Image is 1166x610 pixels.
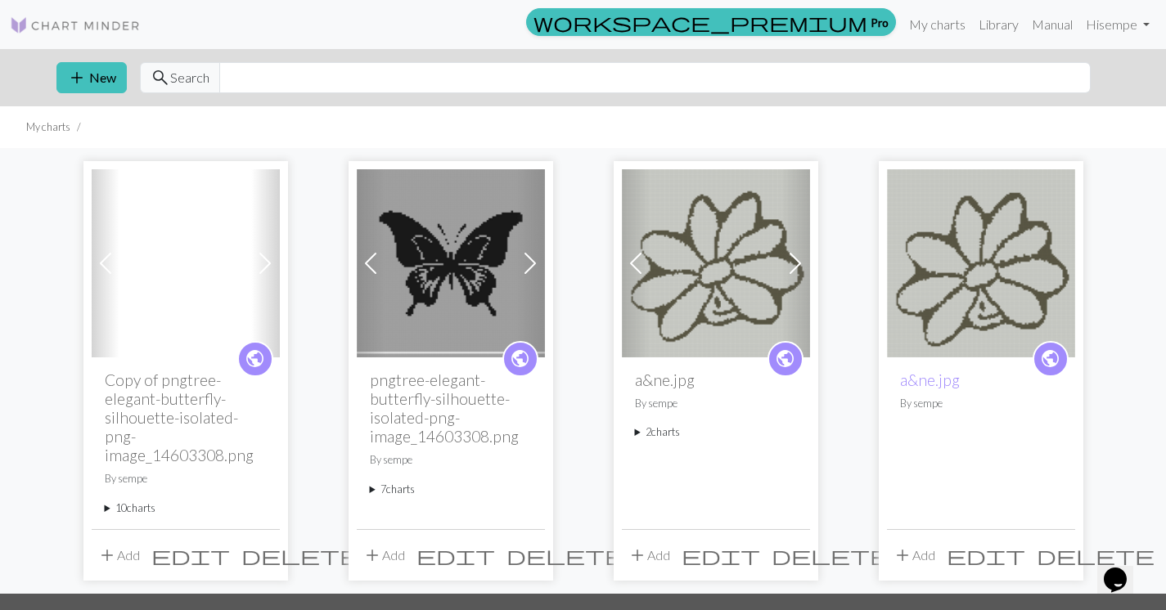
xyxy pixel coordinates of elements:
[766,540,895,571] button: Delete
[92,540,146,571] button: Add
[622,253,810,269] a: a&ne.jpg
[622,540,676,571] button: Add
[105,471,267,487] p: By sempe
[105,500,267,516] summary: 10charts
[775,346,795,371] span: public
[635,370,797,389] h2: a&ne.jpg
[947,545,1025,565] i: Edit
[105,370,267,464] h2: Copy of pngtree-elegant-butterfly-silhouette-isolated-png-image_14603308.png
[622,169,810,357] img: a&ne.jpg
[510,343,530,375] i: public
[1040,346,1060,371] span: public
[682,545,760,565] i: Edit
[502,341,538,377] a: public
[775,343,795,375] i: public
[1079,8,1156,41] a: Hisempe
[900,396,1062,411] p: By sempe
[151,66,170,89] span: search
[362,544,382,567] span: add
[370,482,532,497] summary: 7charts
[10,16,141,35] img: Logo
[357,540,411,571] button: Add
[526,8,896,36] a: Pro
[501,540,630,571] button: Delete
[67,66,87,89] span: add
[947,544,1025,567] span: edit
[510,346,530,371] span: public
[887,253,1075,269] a: a&ne.jpg
[370,370,532,446] h2: pngtree-elegant-butterfly-silhouette-isolated-png-image_14603308.png
[245,346,265,371] span: public
[416,544,495,567] span: edit
[533,11,867,34] span: workspace_premium
[676,540,766,571] button: Edit
[370,452,532,468] p: By sempe
[357,253,545,269] a: pngtree-elegant-butterfly-silhouette-isolated-png-image_14603308.png
[146,540,236,571] button: Edit
[411,540,501,571] button: Edit
[900,370,960,389] a: a&ne.jpg
[151,544,230,567] span: edit
[1040,343,1060,375] i: public
[941,540,1031,571] button: Edit
[1025,8,1079,41] a: Manual
[237,341,273,377] a: public
[768,341,804,377] a: public
[416,545,495,565] i: Edit
[241,544,359,567] span: delete
[26,119,70,135] li: My charts
[903,8,972,41] a: My charts
[1097,545,1150,594] iframe: chat widget
[635,396,797,411] p: By sempe
[1033,341,1069,377] a: public
[887,540,941,571] button: Add
[887,169,1075,357] img: a&ne.jpg
[972,8,1025,41] a: Library
[628,544,647,567] span: add
[682,544,760,567] span: edit
[92,169,280,357] img: Copy of pngtree-elegant-butterfly-silhouette-isolated-png-image_14603308.png
[245,343,265,375] i: public
[170,68,209,87] span: Search
[357,169,545,357] img: pngtree-elegant-butterfly-silhouette-isolated-png-image_14603308.png
[97,544,117,567] span: add
[635,424,797,440] summary: 2charts
[1031,540,1160,571] button: Delete
[236,540,365,571] button: Delete
[506,544,624,567] span: delete
[151,545,230,565] i: Edit
[92,253,280,269] a: Copy of pngtree-elegant-butterfly-silhouette-isolated-png-image_14603308.png
[772,544,889,567] span: delete
[893,544,912,567] span: add
[56,62,127,93] button: New
[1037,544,1155,567] span: delete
